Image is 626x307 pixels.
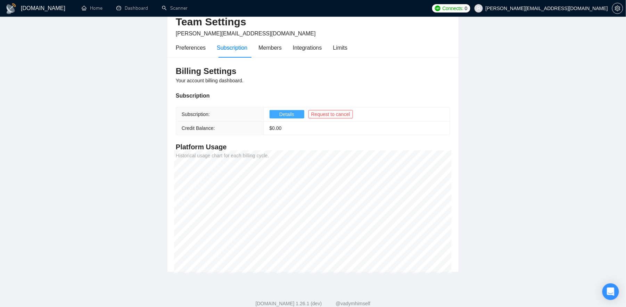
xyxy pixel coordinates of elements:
button: Request to cancel [308,110,353,118]
span: Subscription: [182,111,210,117]
span: [PERSON_NAME][EMAIL_ADDRESS][DOMAIN_NAME] [176,31,316,36]
img: upwork-logo.png [435,6,440,11]
div: Members [258,43,282,52]
h4: Platform Usage [176,142,450,152]
div: Open Intercom Messenger [602,283,619,300]
button: setting [612,3,623,14]
img: logo [6,3,17,14]
div: Integrations [293,43,322,52]
span: Request to cancel [311,110,350,118]
a: @vadymhimself [336,301,370,306]
h2: Team Settings [176,15,450,29]
span: $ 0.00 [270,125,282,131]
a: homeHome [82,5,102,11]
div: Subscription [217,43,247,52]
div: Preferences [176,43,206,52]
div: Limits [333,43,348,52]
span: Your account billing dashboard. [176,78,244,83]
div: Subscription [176,91,450,100]
h3: Billing Settings [176,66,450,77]
span: Connects: [443,5,463,12]
a: dashboardDashboard [116,5,148,11]
a: [DOMAIN_NAME] 1.26.1 (dev) [256,301,322,306]
button: Details [270,110,304,118]
a: searchScanner [162,5,188,11]
span: 0 [465,5,468,12]
a: setting [612,6,623,11]
span: Credit Balance: [182,125,215,131]
span: user [476,6,481,11]
span: Details [279,110,294,118]
span: setting [612,6,623,11]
